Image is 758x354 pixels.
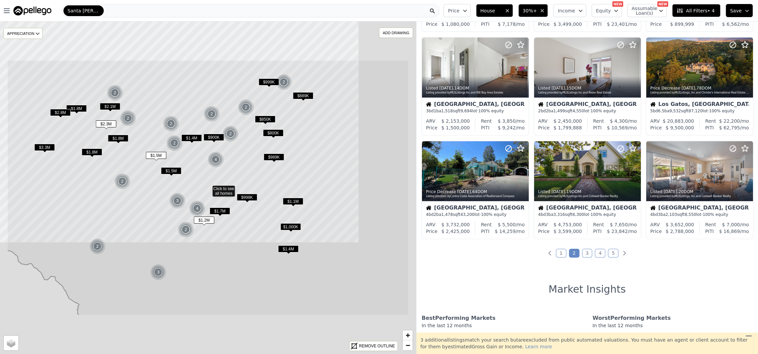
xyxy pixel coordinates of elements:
[222,126,238,142] div: 2
[146,152,166,159] span: $1.5M
[538,194,637,198] div: Listing provided by MLSListings Inc. and Coldwell Banker Realty
[460,212,474,217] span: 43,200
[457,189,471,194] time: 2025-08-01 01:59
[237,194,257,203] div: $998K
[426,85,525,91] div: Listed , 14 DOM
[730,7,742,14] span: Save
[203,134,224,143] div: $900K
[422,37,528,135] a: Listed [DATE],14DOMListing provided byMLSListings Inc.and KW Bay Area EstatesHouse[GEOGRAPHIC_DAT...
[379,28,413,38] div: ADD DRAWING
[650,221,660,228] div: ARV
[538,228,550,235] div: Price
[670,21,694,27] span: $ 899,999
[441,222,470,227] span: $ 3,732,000
[120,110,136,126] img: g1.png
[194,217,214,226] div: $1.2M
[538,91,637,95] div: Listing provided by MLSListings Inc. and Room Real Estate
[593,124,602,131] div: PITI
[280,223,301,233] div: $1,000K
[498,125,516,130] span: $ 9,242
[441,118,470,124] span: $ 2,153,000
[719,229,740,234] span: $ 16,869
[96,120,116,130] div: $2.3M
[572,212,584,217] span: 6,300
[66,105,87,112] span: $1.8M
[238,99,254,115] div: 2
[422,314,582,322] div: Best Performing Markets
[554,125,582,130] span: $ 1,799,888
[178,222,194,238] img: g1.png
[602,124,637,131] div: /mo
[591,4,622,17] button: Equity
[426,194,525,198] div: Listing provided by Contra Costa Association of Realtors and Compass
[549,283,626,295] h1: Market Insights
[646,141,753,239] a: Listed [DATE],20DOMListing provided byMLSListings, Inc.and Coldwell Banker RealtyHouse[GEOGRAPHIC...
[426,102,431,107] img: House
[402,340,413,350] a: Zoom out
[650,91,750,95] div: Listing provided by MLSListings, Inc. and Christie's International Real Estate Sereno
[481,21,489,27] div: PITI
[34,144,55,151] span: $3.3M
[480,7,502,14] span: House
[203,106,220,122] img: g1.png
[666,229,694,234] span: $ 2,788,000
[189,200,205,217] img: g1.png
[627,4,667,17] button: Assumable Loan(s)
[556,249,566,257] a: Page 1
[163,116,179,132] img: g1.png
[518,4,548,17] button: 30%+
[3,28,43,39] div: APPRECIATION
[209,208,230,215] span: $1.7M
[650,85,750,91] div: Price Decrease , 78 DOM
[664,189,677,194] time: 2025-07-31 04:11
[161,167,181,174] span: $1.5M
[163,116,179,132] div: 2
[722,222,740,227] span: $ 7,000
[169,193,186,209] img: g1.png
[178,222,194,238] div: 2
[552,189,565,194] time: 2025-07-31 08:00
[114,173,131,189] img: g1.png
[705,21,714,27] div: PITI
[255,116,275,125] div: $850K
[676,7,714,14] span: All Filters • 4
[255,116,275,123] span: $850K
[552,86,565,91] time: 2025-08-04 08:00
[646,37,753,135] a: Price Decrease [DATE],78DOMListing provided byMLSListings, Inc.and Christie's International Real ...
[264,154,284,161] span: $989K
[166,135,182,151] div: 2
[705,118,716,124] div: Rent
[593,322,753,333] div: In the last 12 months
[82,149,102,158] div: $1.8M
[441,212,453,217] span: 1,478
[714,228,749,235] div: /mo
[650,194,750,198] div: Listing provided by MLSListings, Inc. and Coldwell Banker Realty
[416,250,758,256] ul: Pagination
[263,129,283,136] span: $800K
[554,222,582,227] span: $ 4,753,000
[553,4,586,17] button: Income
[681,86,695,91] time: 2025-08-01 20:29
[669,109,681,113] span: 9,532
[13,6,51,15] img: Pellego
[572,109,584,113] span: 4,550
[481,221,492,228] div: Rent
[108,135,128,144] div: $1.8M
[492,118,525,124] div: /mo
[569,249,579,257] a: Page 2 is your current page
[416,333,758,354] div: 3 additional listing s match your search but are excluded from public automated valuations. You m...
[689,109,703,113] span: 87,120
[189,200,205,217] div: 4
[481,118,492,124] div: Rent
[604,221,637,228] div: /mo
[705,221,716,228] div: Rent
[441,125,470,130] span: $ 1,500,000
[481,124,489,131] div: PITI
[50,109,70,119] div: $2.8M
[498,222,516,227] span: $ 5,500
[650,212,749,217] div: 4 bd 3 ba sqft lot · 100% equity
[280,223,301,230] span: $1,000K
[538,118,548,124] div: ARV
[4,336,18,350] a: Layers
[476,4,513,17] button: House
